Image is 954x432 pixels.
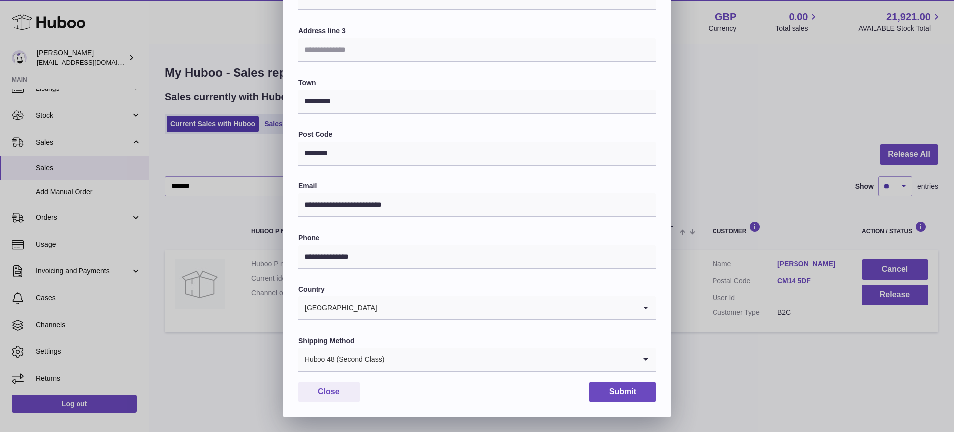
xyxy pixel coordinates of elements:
label: Country [298,285,656,294]
button: Submit [589,382,656,402]
button: Close [298,382,360,402]
input: Search for option [385,348,636,371]
label: Post Code [298,130,656,139]
input: Search for option [378,296,636,319]
label: Phone [298,233,656,243]
div: Search for option [298,296,656,320]
label: Town [298,78,656,87]
div: Search for option [298,348,656,372]
label: Shipping Method [298,336,656,346]
label: Email [298,181,656,191]
label: Address line 3 [298,26,656,36]
span: Huboo 48 (Second Class) [298,348,385,371]
span: [GEOGRAPHIC_DATA] [298,296,378,319]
